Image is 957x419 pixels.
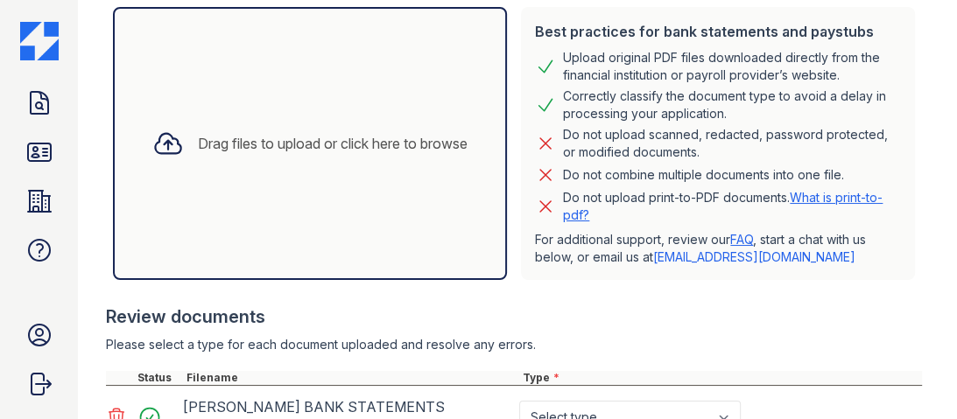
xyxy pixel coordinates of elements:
div: Filename [183,371,519,385]
div: Do not upload scanned, redacted, password protected, or modified documents. [563,126,901,161]
p: For additional support, review our , start a chat with us below, or email us at [535,231,901,266]
div: Type [519,371,922,385]
div: Review documents [106,304,922,329]
img: CE_Icon_Blue-c292c112584629df590d857e76928e9f676e5b41ef8f769ba2f05ee15b207248.png [20,22,59,60]
a: [EMAIL_ADDRESS][DOMAIN_NAME] [653,249,855,264]
div: Status [134,371,183,385]
div: Correctly classify the document type to avoid a delay in processing your application. [563,87,901,122]
div: Please select a type for each document uploaded and resolve any errors. [106,336,922,353]
div: Do not combine multiple documents into one file. [563,164,844,185]
div: Drag files to upload or click here to browse [198,133,468,154]
a: FAQ [730,232,753,247]
p: Do not upload print-to-PDF documents. [563,189,901,224]
div: Best practices for bank statements and paystubs [535,21,901,42]
div: Upload original PDF files downloaded directly from the financial institution or payroll provider’... [563,49,901,84]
